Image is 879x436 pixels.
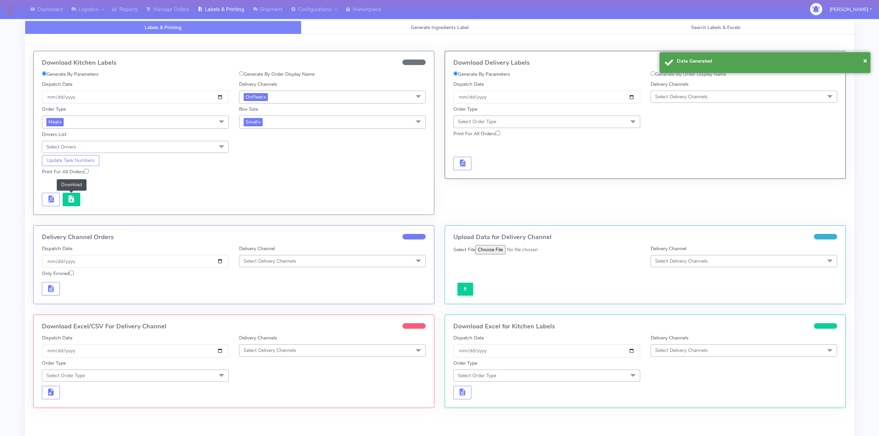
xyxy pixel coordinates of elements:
[651,71,726,78] label: Generate By Order Display Name
[453,360,477,367] label: Order Type
[239,106,258,113] label: Box Size
[42,81,72,88] label: Dispatch Date
[239,71,244,76] input: Generate By Order Display Name
[655,258,708,264] span: Select Delivery Channels
[691,24,741,31] span: Search Labels & Excels
[239,245,275,252] label: Delivery Channel
[655,347,708,354] span: Select Delivery Channels
[239,334,277,342] label: Delivery Channels
[239,71,315,78] label: Generate By Order Display Name
[42,60,426,66] h4: Download Kitchen Labels
[677,57,866,65] div: Data Generated
[42,270,74,277] label: Only Errored
[244,258,296,264] span: Select Delivery Channels
[453,71,458,76] input: Generate By Parameters
[25,21,854,34] ul: Tabs
[239,81,277,88] label: Delivery Channels
[69,271,74,275] input: Only Errored
[42,131,66,138] label: Drivers List
[453,323,837,330] h4: Download Excel for Kitchen Labels
[651,71,655,76] input: Generate By Order Display Name
[46,372,85,379] span: Select Order Type
[42,71,99,78] label: Generate By Parameters
[651,81,689,88] label: Delivery Channels
[244,93,268,101] span: OnFleet
[453,246,475,253] label: Select File
[42,234,426,241] h4: Delivery Channel Orders
[42,155,99,166] button: Update Task Numbers
[244,118,263,126] span: Small
[453,71,510,78] label: Generate By Parameters
[257,118,261,125] a: x
[651,334,689,342] label: Delivery Channels
[263,93,266,100] a: x
[651,245,686,252] label: Delivery Channel
[863,56,867,65] span: ×
[411,24,469,31] span: Generate Ingredients Label
[46,144,76,150] span: Select Drivers
[496,131,500,135] input: Print For All Orders
[46,118,64,126] span: Meal
[655,93,708,100] span: Select Delivery Channels
[42,360,66,367] label: Order Type
[453,334,484,342] label: Dispatch Date
[458,372,496,379] span: Select Order Type
[453,81,484,88] label: Dispatch Date
[145,24,181,31] span: Labels & Printing
[453,130,500,137] label: Print For All Orders
[453,60,837,66] h4: Download Delivery Labels
[458,118,496,125] span: Select Order Type
[863,55,867,66] button: Close
[42,106,66,113] label: Order Type
[42,334,72,342] label: Dispatch Date
[42,168,89,175] label: Print For All Orders
[453,106,477,113] label: Order Type
[58,118,62,125] a: x
[42,323,426,330] h4: Download Excel/CSV For Delivery Channel
[453,234,837,241] h4: Upload Data for Delivery Channel
[42,245,72,252] label: Dispatch Date
[42,71,46,76] input: Generate By Parameters
[84,169,89,173] input: Print For All Orders
[824,2,877,17] button: [PERSON_NAME]
[244,347,296,354] span: Select Delivery Channels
